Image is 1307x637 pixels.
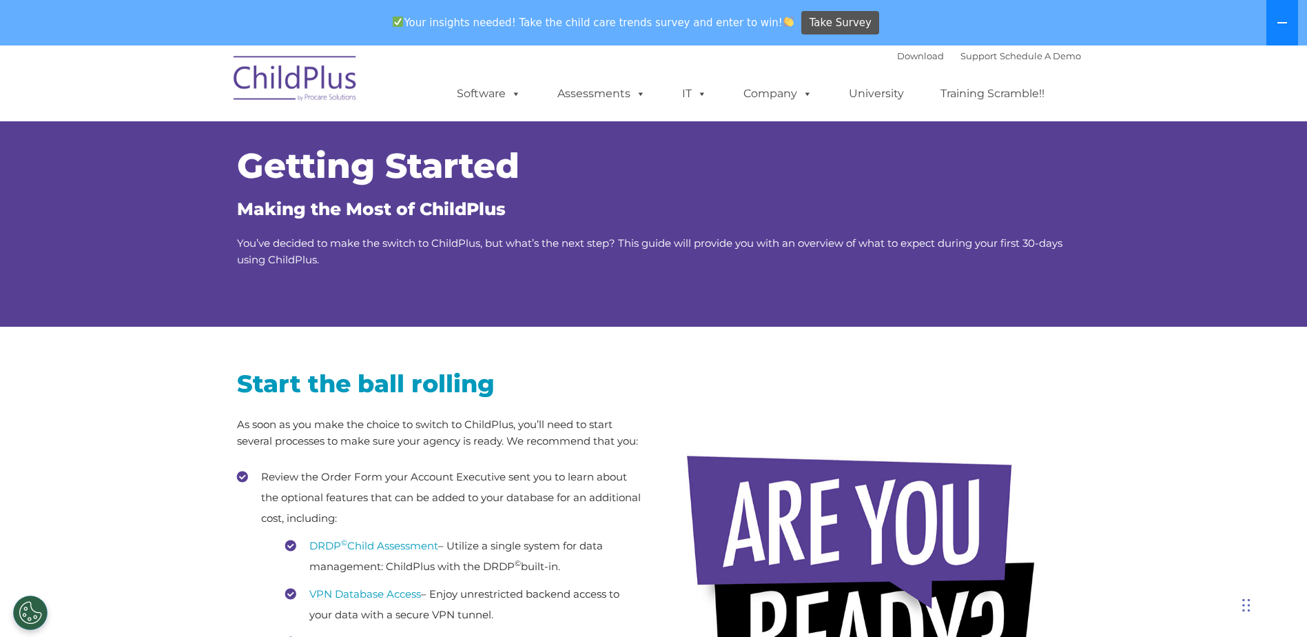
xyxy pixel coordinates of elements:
a: University [835,80,918,108]
a: Support [960,50,997,61]
a: Assessments [544,80,659,108]
font: | [897,50,1081,61]
iframe: Chat Widget [1082,488,1307,637]
div: Drag [1242,585,1251,626]
a: Take Survey [801,11,879,35]
sup: © [341,538,347,547]
img: ChildPlus by Procare Solutions [227,46,364,115]
h2: Start the ball rolling [237,368,644,399]
a: Software [443,80,535,108]
a: VPN Database Access [309,587,421,600]
sup: © [515,558,521,568]
span: Making the Most of ChildPlus [237,199,506,219]
img: 👏 [783,17,794,27]
span: Your insights needed! Take the child care trends survey and enter to win! [387,9,800,36]
a: Training Scramble!! [927,80,1058,108]
a: DRDP©Child Assessment [309,539,438,552]
span: You’ve decided to make the switch to ChildPlus, but what’s the next step? This guide will provide... [237,236,1062,266]
a: Download [897,50,944,61]
button: Cookies Settings [13,596,48,630]
a: IT [668,80,721,108]
a: Schedule A Demo [1000,50,1081,61]
li: – Utilize a single system for data management: ChildPlus with the DRDP built-in. [285,536,644,577]
p: As soon as you make the choice to switch to ChildPlus, you’ll need to start several processes to ... [237,416,644,449]
img: ✅ [393,17,403,27]
a: Company [730,80,826,108]
span: Take Survey [810,11,872,35]
li: – Enjoy unrestricted backend access to your data with a secure VPN tunnel. [285,584,644,625]
span: Getting Started [237,145,519,187]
